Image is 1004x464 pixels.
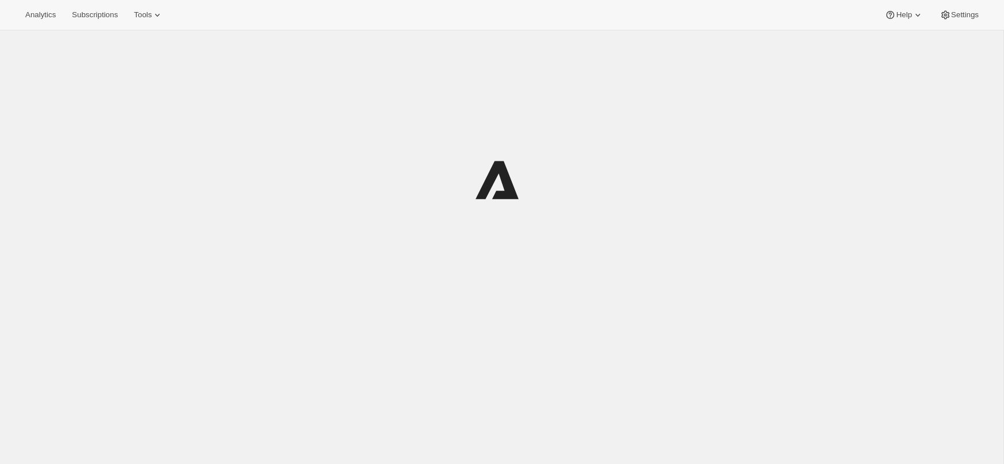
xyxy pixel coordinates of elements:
button: Settings [933,7,986,23]
span: Analytics [25,10,56,20]
button: Analytics [18,7,63,23]
button: Subscriptions [65,7,125,23]
span: Subscriptions [72,10,118,20]
span: Settings [951,10,979,20]
span: Tools [134,10,152,20]
button: Help [878,7,930,23]
span: Help [896,10,912,20]
button: Tools [127,7,170,23]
